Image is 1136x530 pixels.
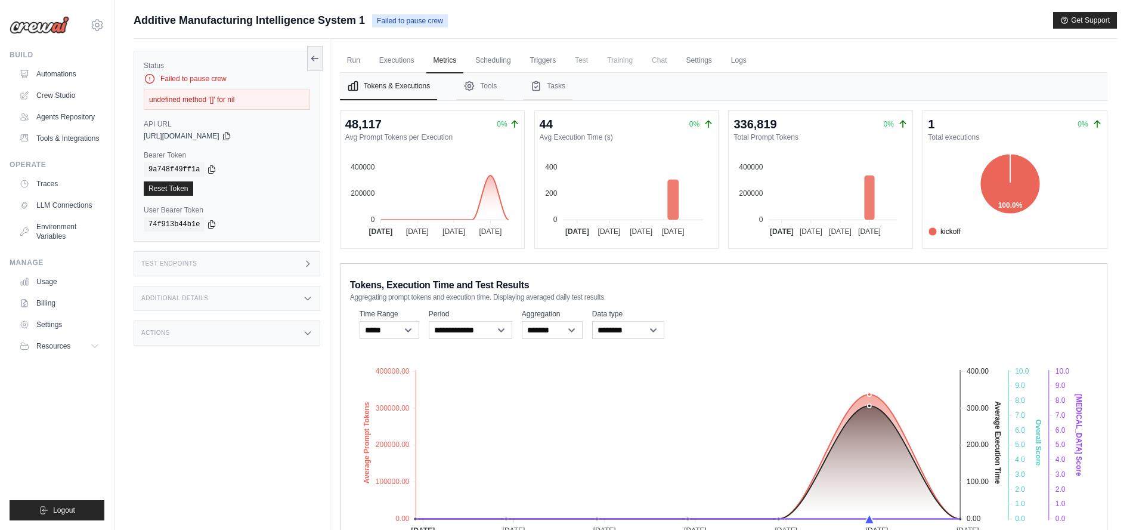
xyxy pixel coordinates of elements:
tspan: 8.0 [1055,396,1066,405]
tspan: 7.0 [1055,411,1066,420]
button: Tokens & Executions [340,73,437,100]
dt: Avg Prompt Tokens per Execution [345,132,519,142]
tspan: 200.00 [967,440,989,449]
span: 0% [884,120,894,128]
tspan: 200 [545,189,557,198]
a: Usage [14,272,104,291]
div: 1 [928,116,934,132]
nav: Tabs [340,73,1107,100]
tspan: 1.0 [1015,500,1025,508]
div: undefined method '[]' for nil [144,90,310,110]
tspan: 2.0 [1015,485,1025,494]
tspan: 0 [553,215,557,224]
div: Failed to pause crew [144,73,310,85]
span: Resources [36,341,70,351]
tspan: 1.0 [1055,500,1066,508]
text: [MEDICAL_DATA] Score [1075,394,1083,476]
button: Get Support [1053,12,1117,29]
button: Tools [456,73,504,100]
a: Scheduling [468,48,518,73]
label: Data type [592,309,664,319]
tspan: [DATE] [800,227,822,236]
tspan: [DATE] [829,227,852,236]
label: Status [144,61,310,70]
tspan: 0.00 [967,514,981,523]
h3: Actions [141,329,170,337]
a: Automations [14,64,104,84]
span: 0% [1078,120,1088,128]
tspan: 300000.00 [376,404,410,412]
span: Chat is not available until the deployment is complete [645,48,674,72]
span: Failed to pause crew [372,14,448,27]
label: Period [429,309,512,319]
label: API URL [144,119,310,129]
text: Overall Score [1034,420,1042,466]
tspan: 3.0 [1015,470,1025,479]
h3: Additional Details [141,295,208,302]
tspan: 400000 [739,163,763,171]
tspan: 400 [545,163,557,171]
tspan: 0.00 [395,514,410,523]
tspan: 9.0 [1055,381,1066,390]
tspan: 0 [370,215,374,224]
h3: Test Endpoints [141,260,197,267]
a: LLM Connections [14,196,104,215]
tspan: 4.0 [1015,455,1025,464]
tspan: [DATE] [565,227,589,236]
div: Build [10,50,104,60]
tspan: 0.0 [1015,514,1025,523]
tspan: 2.0 [1055,485,1066,494]
tspan: [DATE] [479,227,502,236]
a: Settings [679,48,719,73]
a: Traces [14,174,104,193]
tspan: 200000 [739,189,763,198]
dt: Total Prompt Tokens [733,132,908,142]
text: Average Prompt Tokens [363,402,371,483]
tspan: [DATE] [369,227,392,236]
a: Agents Repository [14,107,104,127]
span: Additive Manufacturing Intelligence System 1 [134,12,365,29]
code: 74f913b44b1e [144,217,205,232]
span: 0% [497,119,507,129]
dt: Total executions [928,132,1102,142]
code: 9a748f49ff1a [144,162,205,177]
tspan: [DATE] [442,227,465,236]
span: [URL][DOMAIN_NAME] [144,131,219,141]
span: 0% [689,120,699,128]
a: Crew Studio [14,86,104,105]
label: User Bearer Token [144,205,310,215]
tspan: 100.00 [967,477,989,486]
tspan: 5.0 [1055,440,1066,449]
tspan: 0 [759,215,763,224]
span: Tokens, Execution Time and Test Results [350,278,530,292]
tspan: [DATE] [859,227,881,236]
div: 44 [540,116,553,132]
tspan: 100000.00 [376,477,410,486]
tspan: [DATE] [661,227,684,236]
tspan: 6.0 [1055,426,1066,435]
tspan: 6.0 [1015,426,1025,435]
a: Metrics [426,48,464,73]
span: Logout [53,506,75,515]
tspan: 200000.00 [376,440,410,449]
label: Aggregation [522,309,583,319]
tspan: 5.0 [1015,440,1025,449]
tspan: 400000 [351,163,374,171]
span: kickoff [928,226,961,237]
span: Test [568,48,595,72]
a: Executions [372,48,422,73]
button: Tasks [523,73,572,100]
tspan: 10.0 [1015,367,1029,375]
tspan: 0.0 [1055,514,1066,523]
label: Bearer Token [144,150,310,160]
a: Reset Token [144,181,193,196]
tspan: 400000.00 [376,367,410,375]
div: Manage [10,258,104,267]
img: Logo [10,16,69,34]
tspan: 4.0 [1055,455,1066,464]
tspan: 400.00 [967,367,989,375]
tspan: 7.0 [1015,411,1025,420]
a: Triggers [523,48,564,73]
tspan: [DATE] [770,227,794,236]
tspan: [DATE] [630,227,652,236]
